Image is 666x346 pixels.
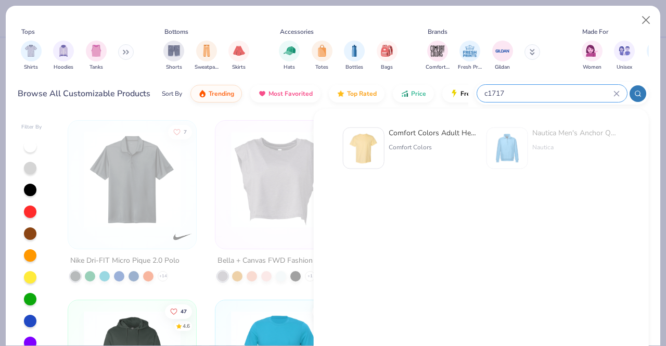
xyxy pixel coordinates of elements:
button: filter button [195,41,219,71]
img: Bottles Image [349,45,360,57]
button: filter button [21,41,42,71]
img: 029b8af0-80e6-406f-9fdc-fdf898547912 [348,132,380,164]
span: Top Rated [347,89,377,98]
div: Filter By [21,123,42,131]
div: Comfort Colors [389,143,476,152]
div: filter for Totes [312,41,332,71]
div: filter for Sweatpants [195,41,219,71]
div: Sort By [162,89,182,98]
button: filter button [492,41,513,71]
div: filter for Shorts [163,41,184,71]
button: filter button [228,41,249,71]
div: filter for Women [582,41,603,71]
button: Close [636,10,656,30]
button: filter button [458,41,482,71]
span: + 14 [159,273,166,279]
span: Most Favorited [268,89,313,98]
img: Women Image [586,45,598,57]
span: Fresh Prints [458,63,482,71]
div: Nautica [532,143,620,152]
span: 47 [181,309,187,314]
div: Tops [21,27,35,36]
input: Try "T-Shirt" [483,87,613,99]
button: filter button [53,41,74,71]
button: Like [168,124,192,139]
img: Hats Image [284,45,296,57]
span: Shirts [24,63,38,71]
div: Accessories [280,27,314,36]
span: Gildan [495,63,510,71]
div: Bottoms [164,27,188,36]
button: Fresh Prints Flash [442,85,562,102]
button: filter button [312,41,332,71]
button: Most Favorited [250,85,321,102]
button: filter button [377,41,398,71]
button: Like [313,304,340,318]
div: Bella + Canvas FWD Fashion Women's Festival Crop Tank [217,254,341,267]
button: filter button [279,41,300,71]
div: Nautica Men's Anchor Quarter-Zip Pullover [532,127,620,138]
img: Shirts Image [25,45,37,57]
span: Trending [209,89,234,98]
button: Top Rated [329,85,385,102]
img: flash.gif [450,89,458,98]
button: filter button [344,41,365,71]
div: filter for Bottles [344,41,365,71]
img: Sweatpants Image [201,45,212,57]
img: Nike logo [172,226,193,247]
img: Fresh Prints Image [462,43,478,59]
div: filter for Skirts [228,41,249,71]
span: Totes [315,63,328,71]
img: Gildan Image [495,43,510,59]
span: Skirts [232,63,246,71]
span: Unisex [617,63,632,71]
img: Tanks Image [91,45,102,57]
span: Price [411,89,426,98]
span: Bags [381,63,393,71]
div: Nike Dri-FIT Micro Pique 2.0 Polo [70,254,180,267]
span: + 1 [308,273,313,279]
img: Comfort Colors Image [430,43,445,59]
div: Comfort Colors Adult Heavyweight T-Shirt [389,127,476,138]
img: 0daeec55-3d48-474e-85fe-fac231d9fe0d [491,132,523,164]
div: Browse All Customizable Products [18,87,150,100]
img: Hoodies Image [58,45,69,57]
button: Like [313,124,340,139]
button: Trending [190,85,242,102]
div: filter for Shirts [21,41,42,71]
span: Hoodies [54,63,73,71]
img: TopRated.gif [337,89,345,98]
span: Tanks [89,63,103,71]
span: Sweatpants [195,63,219,71]
div: Made For [582,27,608,36]
div: filter for Unisex [614,41,635,71]
button: filter button [86,41,107,71]
button: filter button [582,41,603,71]
div: filter for Tanks [86,41,107,71]
span: Women [583,63,601,71]
button: filter button [163,41,184,71]
div: filter for Hats [279,41,300,71]
img: c768ab5a-8da2-4a2e-b8dd-29752a77a1e5 [226,131,333,228]
div: filter for Bags [377,41,398,71]
img: 24bf7366-3a35-45c3-93fe-33e7e862fc5a [185,131,292,228]
span: Shorts [166,63,182,71]
img: Bags Image [381,45,392,57]
div: 4.6 [183,322,190,330]
img: Shorts Image [168,45,180,57]
img: trending.gif [198,89,207,98]
button: Like [165,304,192,318]
span: Hats [284,63,295,71]
div: filter for Gildan [492,41,513,71]
button: filter button [426,41,450,71]
img: Skirts Image [233,45,245,57]
div: Brands [428,27,447,36]
span: Bottles [345,63,363,71]
img: 21fda654-1eb2-4c2c-b188-be26a870e180 [79,131,186,228]
span: Fresh Prints Flash [460,89,514,98]
div: filter for Comfort Colors [426,41,450,71]
div: filter for Fresh Prints [458,41,482,71]
img: Unisex Image [619,45,631,57]
span: Comfort Colors [426,63,450,71]
span: 7 [184,129,187,134]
